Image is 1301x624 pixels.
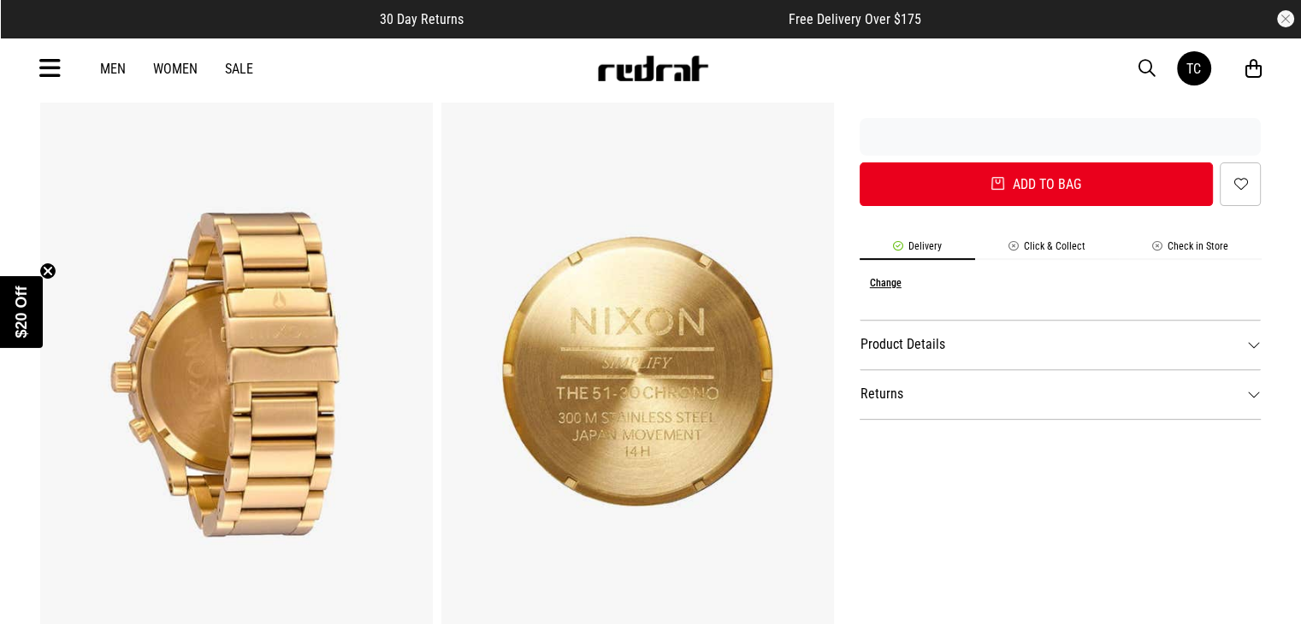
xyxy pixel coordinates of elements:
button: Close teaser [39,262,56,280]
span: Free Delivery Over $175 [789,11,921,27]
span: $20 Off [13,286,30,338]
button: Add to bag [860,162,1214,206]
dt: Product Details [860,320,1262,369]
span: 30 Day Returns [380,11,464,27]
a: Men [100,61,126,77]
img: Redrat logo [596,56,709,81]
li: Delivery [860,240,975,260]
button: Change [870,277,902,289]
iframe: Customer reviews powered by Trustpilot [498,10,754,27]
a: Women [153,61,198,77]
iframe: Customer reviews powered by Trustpilot [860,128,1262,145]
a: Sale [225,61,253,77]
dt: Returns [860,369,1262,419]
div: TC [1186,61,1201,77]
li: Click & Collect [975,240,1119,260]
li: Check in Store [1119,240,1262,260]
